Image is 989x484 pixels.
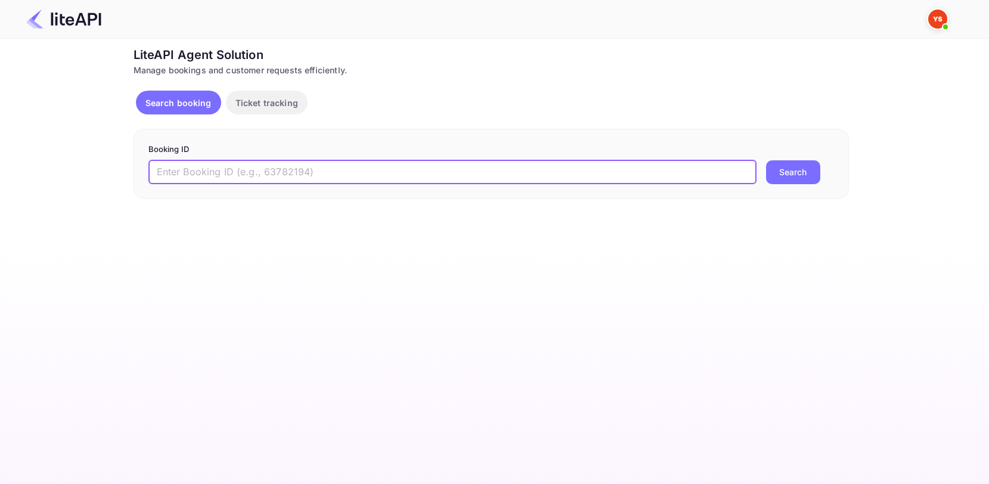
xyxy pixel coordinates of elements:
img: LiteAPI Logo [26,10,101,29]
p: Search booking [145,97,212,109]
p: Ticket tracking [235,97,298,109]
input: Enter Booking ID (e.g., 63782194) [148,160,757,184]
div: LiteAPI Agent Solution [134,46,849,64]
div: Manage bookings and customer requests efficiently. [134,64,849,76]
button: Search [766,160,820,184]
img: Yandex Support [928,10,947,29]
p: Booking ID [148,144,834,156]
